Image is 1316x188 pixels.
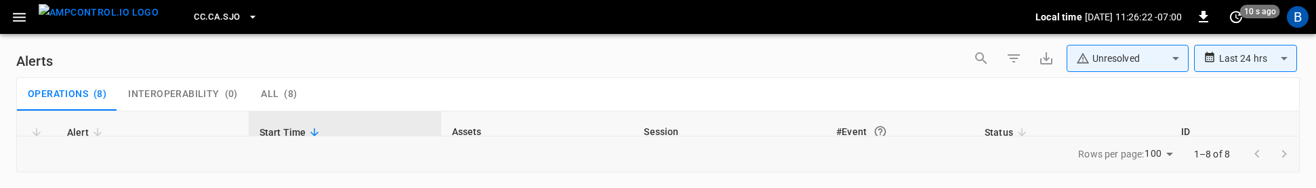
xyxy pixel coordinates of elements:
[188,4,263,31] button: CC.CA.SJO
[836,119,963,144] div: #Event
[1287,6,1309,28] div: profile-icon
[633,111,825,153] th: Session
[39,4,159,21] img: ampcontrol.io logo
[284,88,297,100] span: ( 8 )
[985,124,1031,140] span: Status
[1170,111,1299,153] th: ID
[1085,10,1182,24] p: [DATE] 11:26:22 -07:00
[260,124,324,140] span: Start Time
[1035,10,1082,24] p: Local time
[67,124,106,140] span: Alert
[868,119,892,144] button: An event is a single occurrence of an issue. An alert groups related events for the same asset, m...
[28,88,88,100] span: Operations
[16,50,53,72] h6: Alerts
[1240,5,1280,18] span: 10 s ago
[1076,52,1167,66] div: Unresolved
[1219,45,1297,71] div: Last 24 hrs
[128,88,219,100] span: Interoperability
[225,88,238,100] span: ( 0 )
[194,10,240,25] span: CC.CA.SJO
[1078,147,1144,161] p: Rows per page:
[1194,147,1230,161] p: 1–8 of 8
[94,88,106,100] span: ( 8 )
[441,111,634,153] th: Assets
[1145,144,1177,164] div: 100
[1225,6,1247,28] button: set refresh interval
[261,88,279,100] span: All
